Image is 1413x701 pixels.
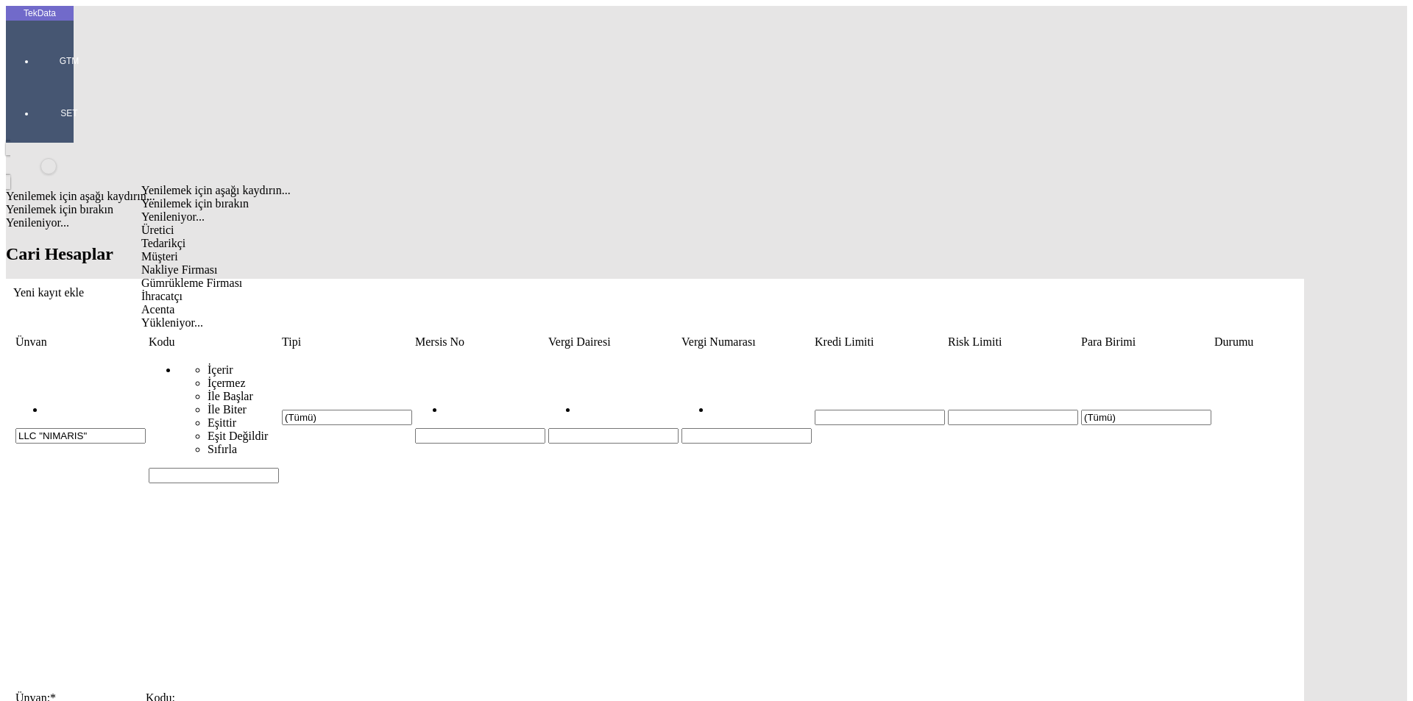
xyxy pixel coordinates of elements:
div: Yenileniyor... [141,210,729,224]
div: Yenilemek için bırakın [6,203,1304,216]
div: Yenileniyor... [6,216,1304,229]
span: Yeni kayıt ekle [13,286,84,299]
td: Hücreyi Filtrele [281,351,413,484]
td: Hücreyi Filtrele [681,351,812,484]
td: Hücreyi Filtrele [814,351,946,484]
td: Sütun Para Birimi [1080,335,1212,349]
input: Hücreyi Filtrele [1081,410,1211,425]
div: Müşteri [141,250,729,263]
h2: Cari Hesaplar [6,244,1304,264]
input: Hücreyi Filtrele [681,428,812,444]
input: Hücreyi Filtrele [548,428,679,444]
div: Risk Limiti [948,335,1078,349]
div: Tedarikçi [141,237,729,250]
td: Sütun undefined [1256,335,1289,349]
div: Yükleniyor... [141,316,729,330]
div: Durumu [1214,335,1253,349]
div: Yenilemek için bırakın [141,197,729,210]
td: Hücreyi Filtrele [414,351,546,484]
div: Gümrükleme Firması [141,277,729,290]
span: İle Biter [208,403,247,416]
div: TekData [6,7,74,19]
input: Hücreyi Filtrele [415,428,545,444]
div: Nakliye Firması [141,263,729,277]
td: Sütun Kredi Limiti [814,335,946,349]
div: Acenta [141,303,729,316]
span: İle Başlar [208,390,253,402]
span: Eşittir [208,416,236,429]
td: Hücreyi Filtrele [148,351,280,484]
td: Sütun Risk Limiti [947,335,1079,349]
div: Ünvan [15,335,146,349]
td: Hücreyi Filtrele [15,351,146,484]
td: Sütun Ünvan [15,335,146,349]
div: Yenilemek için aşağı kaydırın... [6,190,1304,203]
span: Eşit Değildir [208,430,268,442]
div: Üretici [141,224,729,237]
span: GTM [47,55,91,67]
div: İhracatçı [141,290,729,303]
span: Sıfırla [208,443,237,455]
td: Sütun undefined [21,301,54,316]
input: Hücreyi Filtrele [149,468,279,483]
td: Hücreyi Filtrele [947,351,1079,484]
td: Sütun Durumu [1214,335,1254,349]
div: Vergi Numarası [681,335,812,349]
div: Yeni kayıt ekle [13,286,1297,299]
td: Hücreyi Filtrele [548,351,679,484]
div: Kredi Limiti [815,335,945,349]
input: Hücreyi Filtrele [282,410,412,425]
td: Hücreyi Filtrele [1080,351,1212,484]
div: Yenilemek için aşağı kaydırın... [141,184,729,197]
span: SET [47,107,91,119]
div: Para Birimi [1081,335,1211,349]
input: Hücreyi Filtrele [815,410,945,425]
input: Hücreyi Filtrele [948,410,1078,425]
td: Sütun Vergi Numarası [681,335,812,349]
